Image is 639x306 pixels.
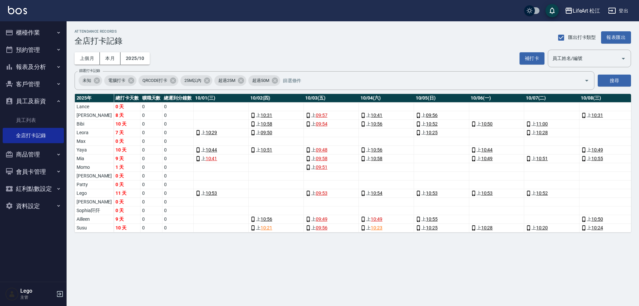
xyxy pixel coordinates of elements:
[536,121,548,128] a: 11:00
[3,197,64,215] button: 資料設定
[371,147,382,153] a: 10:56
[162,224,193,232] td: 0
[20,294,54,300] p: 主管
[469,94,524,103] th: 10/06(一)
[140,146,162,154] td: 0
[581,147,633,153] div: 上
[114,94,140,103] th: 總打卡天數
[114,224,140,232] td: 10 天
[416,216,467,223] div: 上
[306,121,357,128] div: 上
[371,121,382,128] a: 10:56
[75,146,114,154] td: Yaya
[306,147,357,153] div: 上
[162,154,193,163] td: 0
[75,172,114,180] td: [PERSON_NAME]
[248,77,273,84] span: 超過50M
[598,75,631,87] button: 搜尋
[261,224,272,231] a: 10:21
[481,190,493,197] a: 10:53
[206,155,217,162] a: 10:41
[195,129,247,136] div: 上
[140,94,162,103] th: 曠職天數
[114,189,140,198] td: 11 天
[359,94,414,103] th: 10/04(六)
[316,155,327,162] a: 09:58
[140,163,162,172] td: 0
[414,94,469,103] th: 10/05(日)
[75,94,114,103] th: 2025 年
[526,129,577,136] div: 上
[481,155,493,162] a: 10:49
[75,29,122,34] h2: ATTENDANCE RECORDS
[471,224,523,231] div: 上
[3,113,64,128] a: 員工列表
[306,164,357,171] div: 上
[360,112,412,119] div: 上
[8,6,27,14] img: Logo
[360,147,412,153] div: 上
[591,216,603,223] a: 10:50
[195,155,247,162] div: 上
[581,112,633,119] div: 上
[114,172,140,180] td: 0 天
[114,198,140,206] td: 0 天
[426,129,438,136] a: 10:25
[75,129,114,137] td: Leora
[3,163,64,180] button: 會員卡管理
[140,129,162,137] td: 0
[371,155,382,162] a: 10:58
[75,224,114,232] td: Susu
[605,5,631,17] button: 登出
[3,128,64,143] a: 全店打卡記錄
[426,121,438,128] a: 10:52
[416,129,467,136] div: 上
[536,129,548,136] a: 10:28
[316,121,327,128] a: 09:54
[75,189,114,198] td: Lego
[206,129,217,136] a: 10:29
[316,190,327,197] a: 09:53
[426,216,438,223] a: 10:55
[75,163,114,172] td: Momo
[75,120,114,129] td: Bibi
[79,77,95,84] span: 未知
[316,147,327,153] a: 09:48
[3,76,64,93] button: 客戶管理
[114,215,140,224] td: 9 天
[162,172,193,180] td: 0
[75,215,114,224] td: Ailleen
[162,215,193,224] td: 0
[471,155,523,162] div: 上
[140,189,162,198] td: 0
[426,112,438,119] a: 09:56
[471,147,523,153] div: 上
[573,7,600,15] div: LifeArt 松江
[100,52,120,65] button: 本月
[114,120,140,129] td: 10 天
[426,190,438,197] a: 10:53
[618,53,629,64] button: Open
[162,111,193,120] td: 0
[75,137,114,146] td: Max
[250,224,302,231] div: 上
[261,129,272,136] a: 09:50
[114,103,140,111] td: 0 天
[206,190,217,197] a: 10:53
[162,129,193,137] td: 0
[214,77,239,84] span: 超過25M
[195,147,247,153] div: 上
[114,111,140,120] td: 8 天
[261,147,272,153] a: 10:51
[416,190,467,197] div: 上
[371,112,382,119] a: 10:41
[140,172,162,180] td: 0
[138,77,172,84] span: QRCODE打卡
[75,206,114,215] td: Sophia阡阡
[114,206,140,215] td: 0 天
[536,155,548,162] a: 10:51
[114,137,140,146] td: 0 天
[248,75,280,86] div: 超過50M
[261,216,272,223] a: 10:56
[371,224,382,231] a: 10:23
